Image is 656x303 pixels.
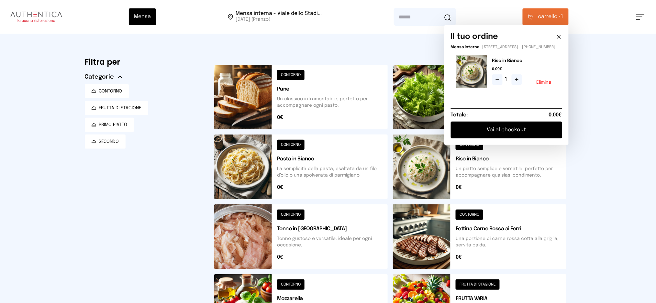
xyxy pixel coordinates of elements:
[523,8,569,25] button: carrello •1
[456,55,487,88] img: media
[451,45,562,50] p: - [STREET_ADDRESS] - [PHONE_NUMBER]
[85,135,126,149] button: SECONDO
[85,118,134,132] button: PRIMO PIATTO
[451,45,480,49] span: Mensa interna
[538,13,561,21] span: carrello •
[236,16,322,23] span: [DATE] (Pranzo)
[451,111,468,119] h6: Totale:
[85,57,204,67] h6: Filtra per
[99,122,128,128] span: PRIMO PIATTO
[537,80,552,85] button: Elimina
[492,67,557,72] span: 0.00€
[492,58,557,64] h2: Riso in Bianco
[451,32,498,42] h6: Il tuo ordine
[451,122,562,138] button: Vai al checkout
[538,13,563,21] span: 1
[85,72,122,81] button: Categorie
[99,138,119,145] span: SECONDO
[85,84,129,98] button: CONTORNO
[505,76,509,83] span: 1
[85,72,114,81] span: Categorie
[85,101,148,115] button: FRUTTA DI STAGIONE
[236,11,322,23] span: Viale dello Stadio, 77, 05100 Terni TR, Italia
[129,8,156,25] button: Mensa
[99,105,142,111] span: FRUTTA DI STAGIONE
[549,111,562,119] span: 0.00€
[99,88,122,94] span: CONTORNO
[10,12,62,22] img: logo.8f33a47.png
